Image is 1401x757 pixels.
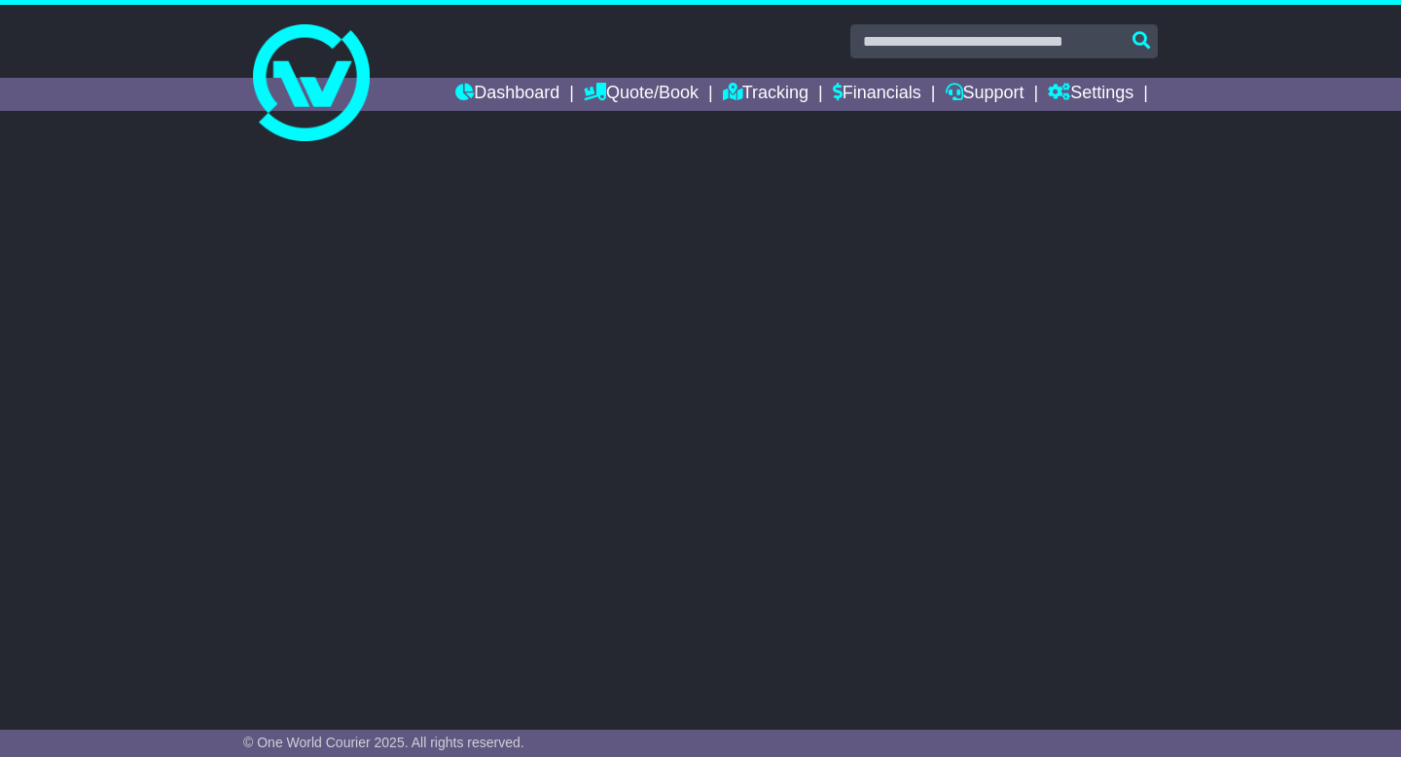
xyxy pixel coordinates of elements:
a: Support [946,78,1024,111]
a: Dashboard [455,78,559,111]
a: Quote/Book [584,78,699,111]
a: Tracking [723,78,808,111]
span: © One World Courier 2025. All rights reserved. [243,735,524,750]
a: Financials [833,78,921,111]
a: Settings [1048,78,1133,111]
